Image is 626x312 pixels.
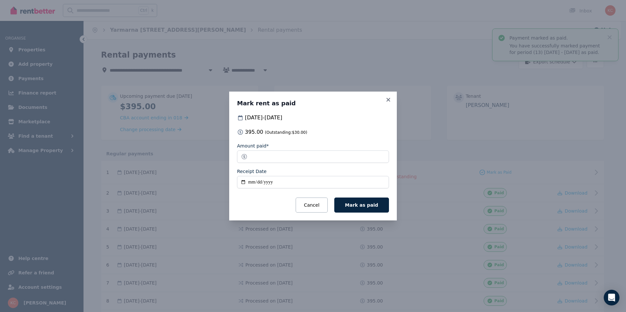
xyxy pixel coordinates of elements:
[237,143,269,149] label: Amount paid*
[334,198,389,213] button: Mark as paid
[604,290,619,305] div: Open Intercom Messenger
[237,99,389,107] h3: Mark rent as paid
[237,168,267,175] label: Receipt Date
[245,114,282,122] span: [DATE] - [DATE]
[265,130,307,135] span: (Outstanding: $30.00 )
[296,198,327,213] button: Cancel
[345,202,378,208] span: Mark as paid
[245,128,307,136] span: 395.00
